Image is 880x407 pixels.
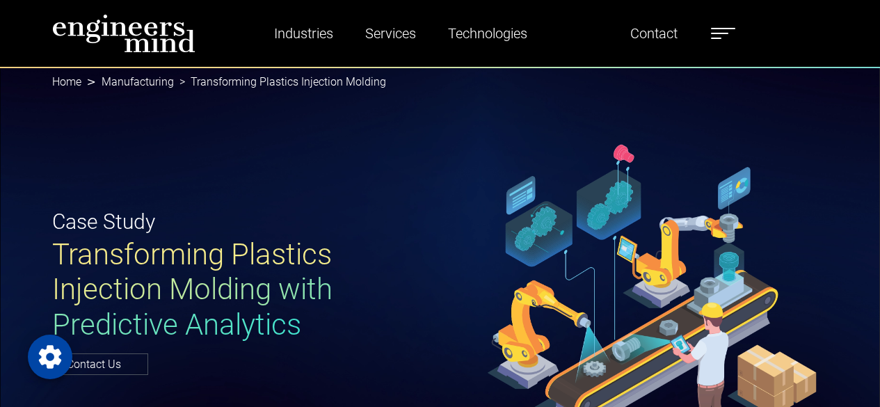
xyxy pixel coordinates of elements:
[102,75,174,88] a: Manufacturing
[174,74,386,90] li: Transforming Plastics Injection Molding
[625,17,683,49] a: Contact
[52,353,148,375] a: Contact Us
[52,237,333,342] span: Transforming Plastics Injection Molding with Predictive Analytics
[52,14,195,53] img: logo
[442,17,533,49] a: Technologies
[360,17,422,49] a: Services
[52,67,829,97] nav: breadcrumb
[52,75,81,88] a: Home
[52,206,432,237] p: Case Study
[269,17,339,49] a: Industries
